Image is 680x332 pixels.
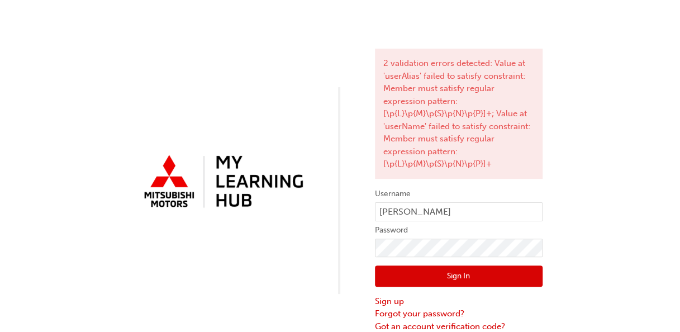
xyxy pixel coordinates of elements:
[375,224,543,237] label: Password
[375,265,543,287] button: Sign In
[375,187,543,201] label: Username
[375,49,543,179] div: 2 validation errors detected: Value at 'userAlias' failed to satisfy constraint: Member must sati...
[375,202,543,221] input: Username
[138,150,306,214] img: mmal
[375,307,543,320] a: Forgot your password?
[375,295,543,308] a: Sign up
